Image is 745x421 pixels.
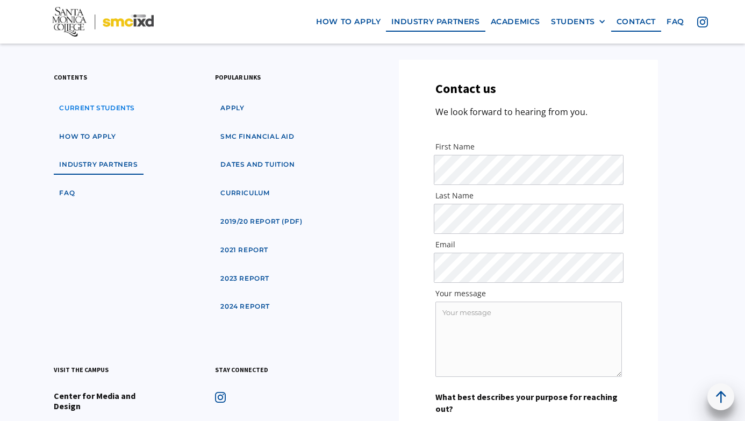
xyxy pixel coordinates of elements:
[435,81,496,97] h3: Contact us
[54,98,140,118] a: Current students
[435,105,588,119] p: We look forward to hearing from you.
[435,288,622,299] label: Your message
[435,190,622,201] label: Last Name
[435,239,622,250] label: Email
[215,269,275,289] a: 2023 Report
[215,365,268,375] h3: stay connected
[54,155,143,175] a: industry partners
[707,383,734,410] a: back to top
[52,7,154,37] img: Santa Monica College - SMC IxD logo
[215,240,274,260] a: 2021 Report
[661,12,690,32] a: faq
[215,297,275,317] a: 2024 Report
[611,12,661,32] a: contact
[215,392,226,403] img: icon - instagram
[435,141,622,152] label: First Name
[697,17,708,27] img: icon - instagram
[215,98,249,118] a: apply
[215,155,300,175] a: dates and tuition
[215,183,275,203] a: curriculum
[215,212,307,232] a: 2019/20 Report (pdf)
[551,17,595,26] div: STUDENTS
[54,365,109,375] h3: visit the campus
[215,72,261,82] h3: popular links
[311,12,386,32] a: how to apply
[485,12,546,32] a: Academics
[54,72,87,82] h3: contents
[551,17,606,26] div: STUDENTS
[54,183,80,203] a: faq
[386,12,485,32] a: industry partners
[215,127,299,147] a: SMC financial aid
[54,391,161,411] h4: Center for Media and Design
[54,127,121,147] a: how to apply
[435,391,622,415] label: What best describes your purpose for reaching out?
